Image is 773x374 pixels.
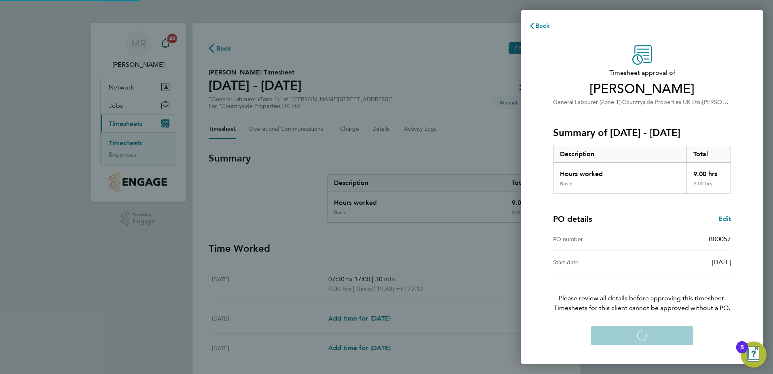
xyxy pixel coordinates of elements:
h3: Summary of [DATE] - [DATE] [553,126,731,139]
div: 5 [740,347,744,358]
div: Description [553,146,686,162]
div: Start date [553,257,642,267]
span: Edit [718,215,731,223]
div: Basic [560,181,572,187]
div: Total [686,146,731,162]
p: Please review all details before approving this timesheet. [543,274,741,313]
span: · [701,99,702,106]
div: Hours worked [553,163,686,181]
span: B00057 [709,235,731,243]
div: 9.00 hrs [686,163,731,181]
span: Timesheets for this client cannot be approved without a PO. [543,303,741,313]
div: PO number [553,234,642,244]
span: · [621,99,622,106]
div: 9.00 hrs [686,181,731,193]
button: Open Resource Center, 5 new notifications [741,342,767,368]
span: Timesheet approval of [553,68,731,78]
span: Back [535,22,550,30]
span: [PERSON_NAME] [553,81,731,97]
a: Edit [718,214,731,224]
span: General Labourer (Zone 1) [553,99,621,106]
div: Summary of 15 - 21 Sep 2025 [553,146,731,194]
span: Countryside Properties UK Ltd [622,99,701,106]
div: [DATE] [642,257,731,267]
button: Back [521,18,558,34]
h4: PO details [553,213,592,225]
